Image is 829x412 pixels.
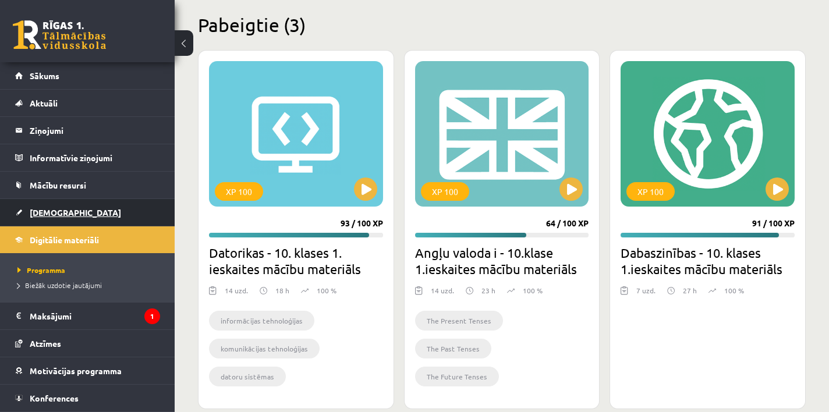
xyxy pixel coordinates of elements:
[30,393,79,403] span: Konferences
[144,308,160,324] i: 1
[209,339,320,358] li: komunikācijas tehnoloģijas
[215,182,263,201] div: XP 100
[683,285,697,296] p: 27 h
[30,144,160,171] legend: Informatīvie ziņojumi
[30,365,122,376] span: Motivācijas programma
[15,117,160,144] a: Ziņojumi
[275,285,289,296] p: 18 h
[15,172,160,198] a: Mācību resursi
[209,367,286,386] li: datoru sistēmas
[15,226,160,253] a: Digitālie materiāli
[415,244,589,277] h2: Angļu valoda i - 10.klase 1.ieskaites mācību materiāls
[30,70,59,81] span: Sākums
[15,303,160,329] a: Maksājumi1
[523,285,543,296] p: 100 %
[209,311,314,331] li: informācijas tehnoloģijas
[415,311,503,331] li: The Present Tenses
[225,285,248,303] div: 14 uzd.
[15,330,160,357] a: Atzīmes
[17,280,163,290] a: Biežāk uzdotie jautājumi
[15,62,160,89] a: Sākums
[30,338,61,349] span: Atzīmes
[30,303,160,329] legend: Maksājumi
[626,182,675,201] div: XP 100
[17,265,65,275] span: Programma
[415,367,499,386] li: The Future Tenses
[17,265,163,275] a: Programma
[30,98,58,108] span: Aktuāli
[30,235,99,245] span: Digitālie materiāli
[431,285,454,303] div: 14 uzd.
[621,244,795,277] h2: Dabaszinības - 10. klases 1.ieskaites mācību materiāls
[30,117,160,144] legend: Ziņojumi
[481,285,495,296] p: 23 h
[209,244,383,277] h2: Datorikas - 10. klases 1. ieskaites mācību materiāls
[30,180,86,190] span: Mācību resursi
[636,285,656,303] div: 7 uzd.
[15,199,160,226] a: [DEMOGRAPHIC_DATA]
[30,207,121,218] span: [DEMOGRAPHIC_DATA]
[15,90,160,116] a: Aktuāli
[17,280,102,290] span: Biežāk uzdotie jautājumi
[724,285,744,296] p: 100 %
[415,339,491,358] li: The Past Tenses
[198,13,806,36] h2: Pabeigtie (3)
[15,357,160,384] a: Motivācijas programma
[13,20,106,49] a: Rīgas 1. Tālmācības vidusskola
[15,385,160,411] a: Konferences
[421,182,469,201] div: XP 100
[15,144,160,171] a: Informatīvie ziņojumi
[317,285,336,296] p: 100 %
